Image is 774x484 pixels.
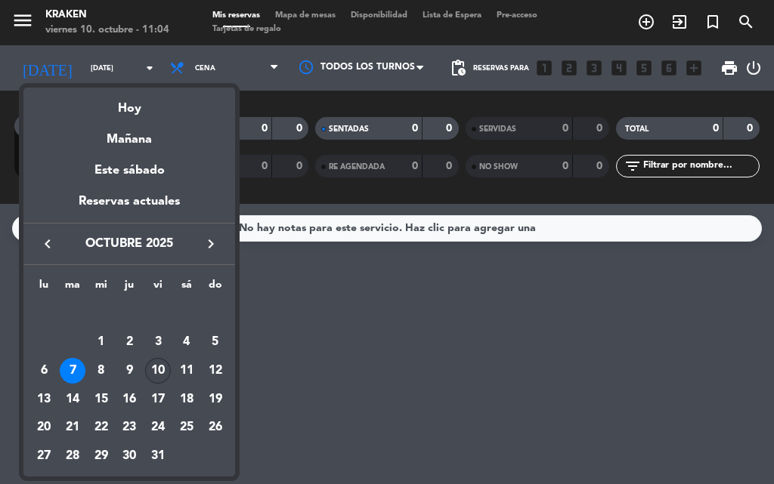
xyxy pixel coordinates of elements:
td: 5 de octubre de 2025 [201,328,230,357]
td: 12 de octubre de 2025 [201,356,230,385]
th: miércoles [87,276,116,300]
div: Este sábado [23,150,235,192]
td: 13 de octubre de 2025 [29,385,58,414]
td: 28 de octubre de 2025 [58,442,87,470]
td: 30 de octubre de 2025 [116,442,144,470]
div: 6 [31,358,57,384]
div: 31 [145,443,171,469]
div: Hoy [23,88,235,119]
div: 3 [145,329,171,355]
div: 24 [145,415,171,441]
td: 26 de octubre de 2025 [201,414,230,442]
td: 22 de octubre de 2025 [87,414,116,442]
div: 11 [174,358,200,384]
td: 10 de octubre de 2025 [144,356,172,385]
div: 23 [116,415,142,441]
th: sábado [172,276,201,300]
div: 28 [60,443,85,469]
i: keyboard_arrow_right [202,235,220,253]
span: octubre 2025 [61,234,197,254]
td: 6 de octubre de 2025 [29,356,58,385]
div: 12 [203,358,228,384]
td: 24 de octubre de 2025 [144,414,172,442]
td: 21 de octubre de 2025 [58,414,87,442]
td: 18 de octubre de 2025 [172,385,201,414]
div: 15 [88,387,114,412]
div: 9 [116,358,142,384]
td: 3 de octubre de 2025 [144,328,172,357]
td: 19 de octubre de 2025 [201,385,230,414]
div: 2 [116,329,142,355]
td: 4 de octubre de 2025 [172,328,201,357]
div: Reservas actuales [23,192,235,223]
div: 27 [31,443,57,469]
div: 26 [203,415,228,441]
button: keyboard_arrow_left [34,234,61,254]
div: 21 [60,415,85,441]
div: 20 [31,415,57,441]
div: 4 [174,329,200,355]
div: 17 [145,387,171,412]
div: 8 [88,358,114,384]
div: 10 [145,358,171,384]
td: 25 de octubre de 2025 [172,414,201,442]
td: 9 de octubre de 2025 [116,356,144,385]
th: jueves [116,276,144,300]
div: 14 [60,387,85,412]
div: 22 [88,415,114,441]
td: 31 de octubre de 2025 [144,442,172,470]
div: 16 [116,387,142,412]
td: 1 de octubre de 2025 [87,328,116,357]
td: 16 de octubre de 2025 [116,385,144,414]
th: domingo [201,276,230,300]
div: 1 [88,329,114,355]
button: keyboard_arrow_right [197,234,224,254]
div: 19 [203,387,228,412]
td: 7 de octubre de 2025 [58,356,87,385]
td: 2 de octubre de 2025 [116,328,144,357]
div: 13 [31,387,57,412]
td: 11 de octubre de 2025 [172,356,201,385]
div: 18 [174,387,200,412]
div: Mañana [23,119,235,150]
td: 15 de octubre de 2025 [87,385,116,414]
td: 20 de octubre de 2025 [29,414,58,442]
td: OCT. [29,300,229,328]
div: 29 [88,443,114,469]
td: 17 de octubre de 2025 [144,385,172,414]
th: martes [58,276,87,300]
td: 14 de octubre de 2025 [58,385,87,414]
div: 5 [203,329,228,355]
td: 8 de octubre de 2025 [87,356,116,385]
td: 29 de octubre de 2025 [87,442,116,470]
div: 30 [116,443,142,469]
th: viernes [144,276,172,300]
td: 27 de octubre de 2025 [29,442,58,470]
div: 25 [174,415,200,441]
th: lunes [29,276,58,300]
td: 23 de octubre de 2025 [116,414,144,442]
i: keyboard_arrow_left [39,235,57,253]
div: 7 [60,358,85,384]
